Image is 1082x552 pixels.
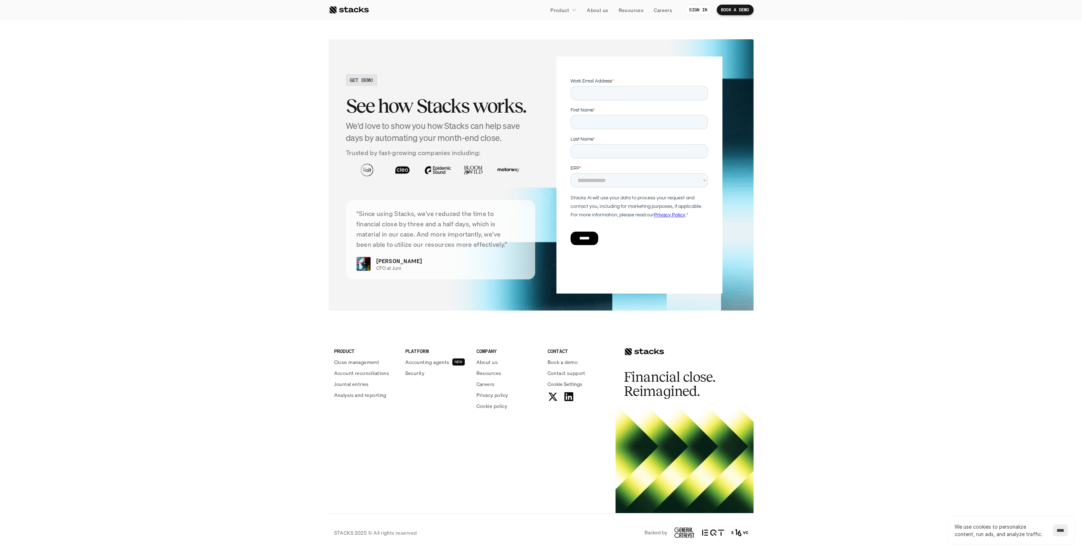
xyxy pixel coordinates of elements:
[721,7,749,12] p: BOOK A DEMO
[476,369,502,377] p: Resources
[548,369,585,377] p: Contact support
[717,5,754,15] a: BOOK A DEMO
[334,529,417,536] p: STACKS 2025 © All rights reserved
[476,380,539,388] a: Careers
[476,402,507,410] p: Cookie policy
[476,391,508,399] p: Privacy policy
[334,369,397,377] a: Account reconciliations
[548,380,582,388] button: Cookie Trigger
[618,6,643,14] p: Resources
[685,5,711,15] a: SIGN IN
[955,523,1046,538] p: We use cookies to personalize content, run ads, and analyze traffic.
[689,7,707,12] p: SIGN IN
[548,358,610,366] a: Book a demo
[476,358,498,366] p: About us
[334,347,397,355] p: PRODUCT
[334,358,397,366] a: Close management
[548,347,610,355] p: CONTACT
[376,257,422,265] p: [PERSON_NAME]
[350,76,373,84] h2: GET DEMO
[334,391,397,399] a: Analysis and reporting
[476,347,539,355] p: COMPANY
[476,391,539,399] a: Privacy policy
[476,380,495,388] p: Careers
[476,358,539,366] a: About us
[405,358,450,366] p: Accounting agents
[645,530,667,536] p: Backed by
[405,347,468,355] p: PLATFORM
[346,148,536,158] p: Trusted by fast-growing companies including:
[356,209,525,249] p: “Since using Stacks, we've reduced the time to financial close by three and a half days, which is...
[334,380,397,388] a: Journal entries
[476,402,539,410] a: Cookie policy
[405,369,424,377] p: Security
[654,6,672,14] p: Careers
[548,358,578,366] p: Book a demo
[583,4,612,16] a: About us
[587,6,608,14] p: About us
[334,380,369,388] p: Journal entries
[454,360,463,364] h2: NEW
[649,4,676,16] a: Careers
[550,6,569,14] p: Product
[614,4,648,16] a: Resources
[334,358,379,366] p: Close management
[548,380,582,388] span: Cookie Settings
[346,95,536,117] h2: See how Stacks works.
[548,369,610,377] a: Contact support
[346,120,536,144] h4: We'd love to show you how Stacks can help save days by automating your month-end close.
[334,391,387,399] p: Analysis and reporting
[476,369,539,377] a: Resources
[405,358,468,366] a: Accounting agentsNEW
[334,369,389,377] p: Account reconciliations
[405,369,468,377] a: Security
[624,370,730,398] h2: Financial close. Reimagined.
[376,265,519,271] p: CFO at Juni
[571,78,708,251] iframe: Form 1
